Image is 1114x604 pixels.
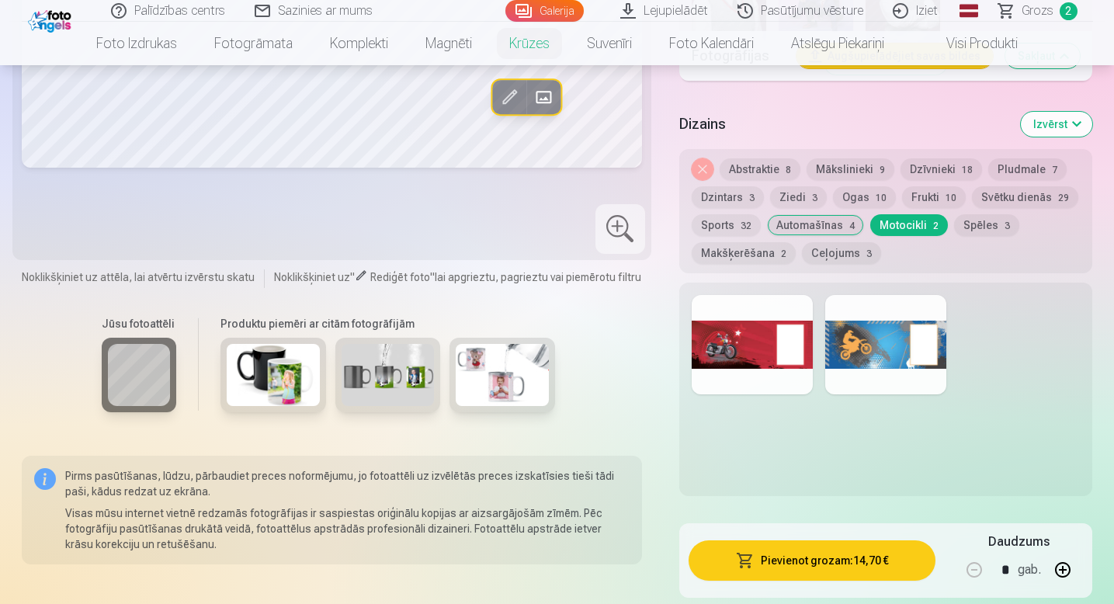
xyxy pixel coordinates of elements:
span: lai apgrieztu, pagrieztu vai piemērotu filtru [435,271,641,283]
p: Pirms pasūtīšanas, lūdzu, pārbaudiet preces noformējumu, jo fotoattēli uz izvēlētās preces izskat... [65,468,630,499]
span: 3 [749,193,755,203]
button: Ceļojums3 [802,242,881,264]
span: 18 [962,165,973,175]
button: Svētku dienās29 [972,186,1078,208]
span: 3 [1005,220,1010,231]
a: Suvenīri [568,22,651,65]
span: 2 [1060,2,1078,20]
button: Dzīvnieki18 [901,158,982,180]
button: Izvērst [1021,112,1092,137]
button: Frukti10 [902,186,966,208]
span: 10 [876,193,887,203]
div: gab. [1018,551,1041,588]
button: Ziedi3 [770,186,827,208]
h5: Dizains [679,113,1009,135]
span: 9 [880,165,885,175]
span: 3 [866,248,872,259]
button: Abstraktie8 [720,158,800,180]
span: " [430,271,435,283]
a: Magnēti [407,22,491,65]
button: Spēles3 [954,214,1019,236]
span: Noklikšķiniet uz [274,271,350,283]
h6: Produktu piemēri ar citām fotogrāfijām [214,316,561,332]
h5: Daudzums [988,533,1050,551]
button: Pludmale7 [988,158,1067,180]
span: 2 [781,248,786,259]
button: Motocikli2 [870,214,948,236]
span: 32 [741,220,751,231]
span: 8 [786,165,791,175]
span: 4 [849,220,855,231]
a: Atslēgu piekariņi [772,22,903,65]
button: Sports32 [692,214,761,236]
span: 7 [1052,165,1057,175]
span: 3 [812,193,817,203]
span: 10 [946,193,956,203]
span: Grozs [1022,2,1053,20]
a: Fotogrāmata [196,22,311,65]
span: " [350,271,355,283]
h6: Jūsu fotoattēli [102,316,176,332]
span: 2 [933,220,939,231]
span: 29 [1058,193,1069,203]
a: Visi produkti [903,22,1036,65]
span: Noklikšķiniet uz attēla, lai atvērtu izvērstu skatu [22,269,255,285]
button: Automašīnas4 [767,214,864,236]
button: Makšķerēšana2 [692,242,796,264]
p: Visas mūsu internet vietnē redzamās fotogrāfijas ir saspiestas oriģinālu kopijas ar aizsargājošām... [65,505,630,552]
a: Foto kalendāri [651,22,772,65]
button: Ogas10 [833,186,896,208]
button: Dzintars3 [692,186,764,208]
a: Komplekti [311,22,407,65]
a: Foto izdrukas [78,22,196,65]
a: Krūzes [491,22,568,65]
button: Mākslinieki9 [807,158,894,180]
span: Rediģēt foto [370,271,430,283]
img: /fa1 [28,6,75,33]
button: Pievienot grozam:14,70 € [689,540,936,581]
